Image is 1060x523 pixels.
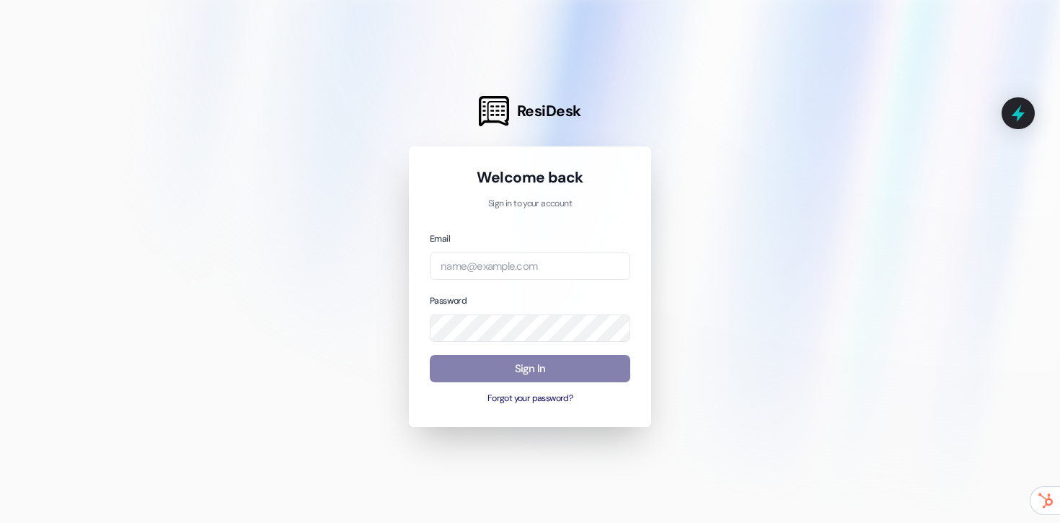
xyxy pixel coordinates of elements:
[430,392,630,405] button: Forgot your password?
[479,96,509,126] img: ResiDesk Logo
[430,252,630,281] input: name@example.com
[430,295,467,307] label: Password
[430,167,630,188] h1: Welcome back
[430,233,450,245] label: Email
[430,355,630,383] button: Sign In
[430,198,630,211] p: Sign in to your account
[517,101,581,121] span: ResiDesk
